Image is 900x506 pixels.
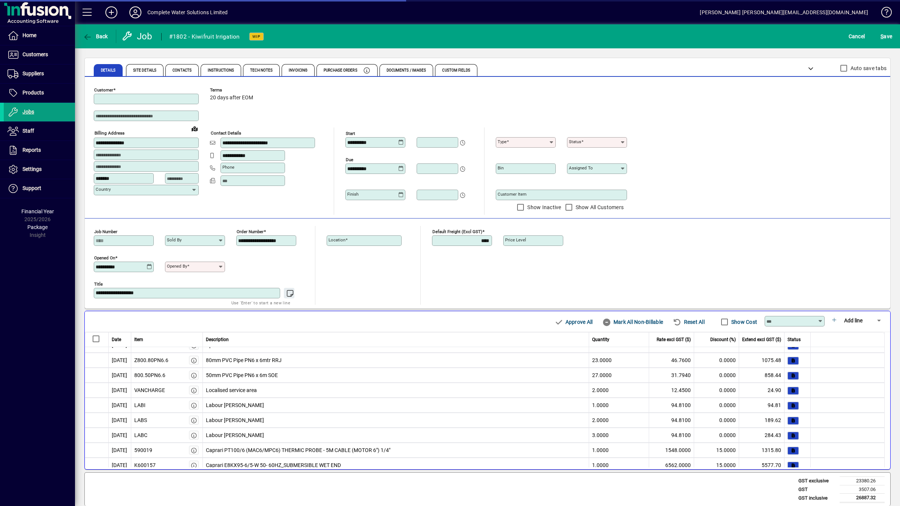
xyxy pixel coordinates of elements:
td: [DATE] [109,398,131,413]
td: 50mm PVC Pipe PN6 x 6m SOE [203,368,589,383]
span: Support [22,185,41,191]
td: 6562.0000 [649,458,694,473]
td: 24.90 [739,383,784,398]
mat-label: Status [569,139,581,144]
td: 1.0000 [589,443,649,458]
td: 46.7600 [649,353,694,368]
span: Extend excl GST ($) [742,336,781,343]
a: Products [4,84,75,102]
td: 0.0000 [694,383,739,398]
span: Site Details [133,69,156,72]
td: [DATE] [109,353,131,368]
td: 5577.70 [739,458,784,473]
button: Back [81,30,110,43]
button: Mark All Non-Billable [599,315,666,329]
td: [DATE] [109,428,131,443]
td: 26887.32 [840,494,885,503]
mat-label: Price Level [505,237,526,243]
mat-label: Opened On [94,255,115,260]
td: 94.8100 [649,413,694,428]
span: WIP [252,34,261,39]
label: Show All Customers [574,204,624,211]
mat-label: Title [94,281,103,287]
a: Customers [4,45,75,64]
span: Terms [210,88,255,93]
td: 2.0000 [589,413,649,428]
mat-label: Finish [347,192,358,197]
mat-label: Assigned to [569,165,593,171]
div: Z800.80PN6.6 [134,356,168,364]
td: 1.0000 [589,398,649,413]
td: [DATE] [109,413,131,428]
td: Labour [PERSON_NAME] [203,413,589,428]
mat-label: Location [328,237,345,243]
mat-label: Sold by [167,237,181,243]
span: Package [27,224,48,230]
td: 3.0000 [589,428,649,443]
span: Home [22,32,36,38]
span: Invoicing [289,69,307,72]
div: LABS [134,416,147,424]
td: 1548.0000 [649,443,694,458]
span: Reports [22,147,41,153]
td: 858.44 [739,368,784,383]
td: Localised service area [203,383,589,398]
button: Reset All [670,315,708,329]
span: Financial Year [21,208,54,214]
td: 0.0000 [694,353,739,368]
span: Tech Notes [250,69,273,72]
div: Complete Water Solutions Limited [147,6,228,18]
span: Jobs [22,109,34,115]
a: Home [4,26,75,45]
span: Description [206,336,229,343]
td: 15.0000 [694,443,739,458]
td: 94.8100 [649,428,694,443]
td: 15.0000 [694,458,739,473]
span: Details [101,69,115,72]
mat-label: Customer [94,87,113,93]
span: Customers [22,51,48,57]
td: [DATE] [109,383,131,398]
span: Item [134,336,143,343]
td: 3507.06 [840,485,885,494]
td: 1315.80 [739,443,784,458]
td: 12.4500 [649,383,694,398]
span: Purchase Orders [324,69,357,72]
mat-label: Phone [222,165,234,170]
td: 80mm PVC Pipe PN6 x 6mtr RRJ [203,353,589,368]
span: Date [112,336,121,343]
span: 20 days after EOM [210,95,253,101]
td: 1075.48 [739,353,784,368]
span: Instructions [208,69,234,72]
span: Cancel [849,30,865,42]
td: 1.0000 [589,458,649,473]
td: GST exclusive [795,477,840,485]
mat-hint: Use 'Enter' to start a new line [231,298,290,307]
div: VANCHARGE [134,386,165,394]
span: Contacts [172,69,192,72]
button: Save [879,30,894,43]
td: 0.0000 [694,368,739,383]
td: 27.0000 [589,368,649,383]
mat-label: Type [498,139,507,144]
td: 94.81 [739,398,784,413]
a: Staff [4,122,75,141]
span: Documents / Images [387,69,426,72]
mat-label: Customer Item [498,192,526,197]
mat-label: Default Freight (excl GST) [432,229,482,234]
mat-label: Due [346,157,353,162]
a: Settings [4,160,75,179]
a: Knowledge Base [876,1,891,26]
div: [PERSON_NAME] [PERSON_NAME][EMAIL_ADDRESS][DOMAIN_NAME] [700,6,868,18]
mat-label: Job number [94,229,117,234]
a: Support [4,179,75,198]
div: 590019 [134,446,152,454]
td: 284.43 [739,428,784,443]
span: Custom Fields [442,69,470,72]
td: GST inclusive [795,494,840,503]
span: Reset All [673,316,705,328]
td: 23.0000 [589,353,649,368]
span: Staff [22,128,34,134]
button: Approve All [551,315,595,329]
td: 94.8100 [649,398,694,413]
